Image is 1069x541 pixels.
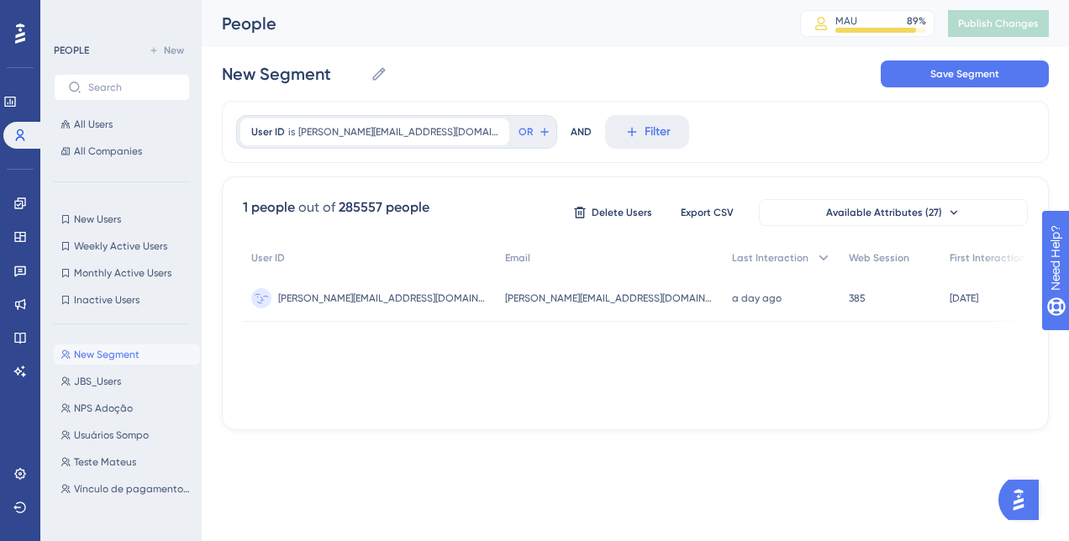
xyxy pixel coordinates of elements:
iframe: UserGuiding AI Assistant Launcher [998,475,1049,525]
span: is [288,125,295,139]
span: All Companies [74,144,142,158]
span: New [164,44,184,57]
span: JBS_Users [74,375,121,388]
div: 1 people [243,197,295,218]
div: 89 % [907,14,926,28]
span: Filter [645,122,671,142]
span: NPS Adoção [74,402,133,415]
span: User ID [251,125,285,139]
span: Available Attributes (27) [826,206,942,219]
span: Web Session [849,251,909,265]
div: 285557 people [339,197,429,218]
button: Usuários Sompo [54,425,200,445]
span: All Users [74,118,113,131]
div: AND [571,115,592,149]
time: a day ago [732,292,782,304]
span: 385 [849,292,866,305]
button: Weekly Active Users [54,236,190,256]
button: NPS Adoção [54,398,200,418]
input: Search [88,81,176,93]
button: Delete Users [571,199,655,226]
button: Monthly Active Users [54,263,190,283]
button: Inactive Users [54,290,190,310]
button: New Segment [54,344,200,365]
button: Vínculo de pagamentos aos fornecedores (4 contas -admin) [54,479,200,499]
span: Delete Users [592,206,652,219]
button: All Companies [54,141,190,161]
span: Save Segment [930,67,999,81]
button: Teste Mateus [54,452,200,472]
button: OR [516,118,553,145]
span: Publish Changes [958,17,1039,30]
span: Weekly Active Users [74,239,167,253]
button: New Users [54,209,190,229]
button: New [143,40,190,60]
span: Usuários Sompo [74,428,149,442]
span: Comunicado Libbs [74,509,163,523]
button: All Users [54,114,190,134]
span: Last Interaction [732,251,808,265]
input: Segment Name [222,62,364,86]
button: JBS_Users [54,371,200,391]
span: OR [519,125,533,139]
button: Available Attributes (27) [759,199,1028,226]
span: New Segment [74,348,140,361]
div: out of [298,197,335,218]
span: First Interaction [950,251,1025,265]
div: PEOPLE [54,44,89,57]
span: User ID [251,251,285,265]
span: New Users [74,213,121,226]
button: Comunicado Libbs [54,506,200,526]
button: Publish Changes [948,10,1049,37]
span: [PERSON_NAME][EMAIL_ADDRESS][DOMAIN_NAME] [298,125,498,139]
div: People [222,12,758,35]
div: MAU [835,14,857,28]
span: Email [505,251,530,265]
span: Inactive Users [74,293,140,307]
span: Teste Mateus [74,455,136,469]
span: [PERSON_NAME][EMAIL_ADDRESS][DOMAIN_NAME] [278,292,488,305]
span: Monthly Active Users [74,266,171,280]
span: Need Help? [39,4,105,24]
button: Filter [605,115,689,149]
button: Save Segment [881,60,1049,87]
time: [DATE] [950,292,978,304]
span: [PERSON_NAME][EMAIL_ADDRESS][DOMAIN_NAME] [505,292,715,305]
button: Export CSV [665,199,749,226]
span: Vínculo de pagamentos aos fornecedores (4 contas -admin) [74,482,193,496]
span: Export CSV [681,206,734,219]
